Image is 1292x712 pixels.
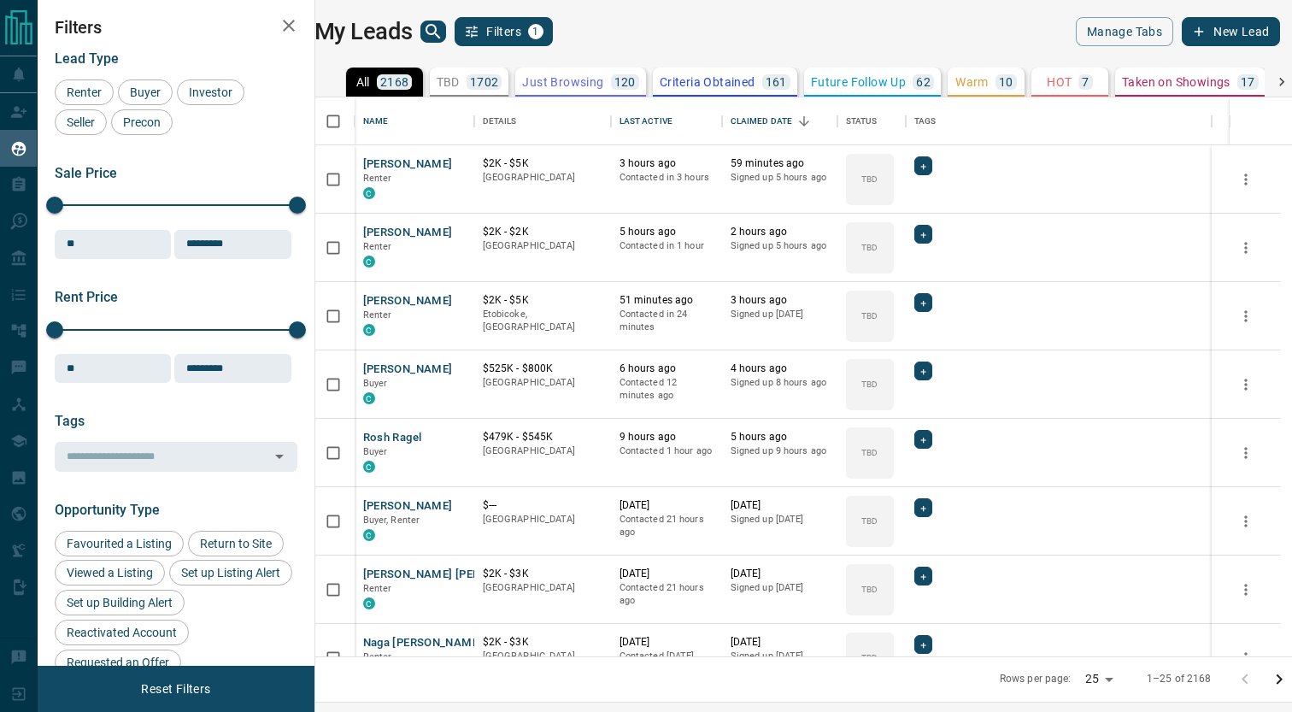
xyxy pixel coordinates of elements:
[1233,303,1259,329] button: more
[55,620,189,645] div: Reactivated Account
[483,650,602,663] p: [GEOGRAPHIC_DATA]
[620,171,714,185] p: Contacted in 3 hours
[55,502,160,518] span: Opportunity Type
[766,76,787,88] p: 161
[61,537,178,550] span: Favourited a Listing
[483,444,602,458] p: [GEOGRAPHIC_DATA]
[363,187,375,199] div: condos.ca
[530,26,542,38] span: 1
[1147,672,1212,686] p: 1–25 of 2168
[731,567,829,581] p: [DATE]
[194,537,278,550] span: Return to Site
[55,590,185,615] div: Set up Building Alert
[620,567,714,581] p: [DATE]
[620,635,714,650] p: [DATE]
[363,293,453,309] button: [PERSON_NAME]
[55,413,85,429] span: Tags
[175,566,286,580] span: Set up Listing Alert
[731,225,829,239] p: 2 hours ago
[363,446,388,457] span: Buyer
[483,567,602,581] p: $2K - $3K
[1078,667,1119,691] div: 25
[846,97,878,145] div: Status
[731,635,829,650] p: [DATE]
[130,674,221,703] button: Reset Filters
[356,76,370,88] p: All
[1241,76,1255,88] p: 17
[177,79,244,105] div: Investor
[620,156,714,171] p: 3 hours ago
[620,308,714,334] p: Contacted in 24 minutes
[1233,509,1259,534] button: more
[483,376,602,390] p: [GEOGRAPHIC_DATA]
[861,515,878,527] p: TBD
[363,529,375,541] div: condos.ca
[811,76,906,88] p: Future Follow Up
[61,566,159,580] span: Viewed a Listing
[955,76,989,88] p: Warm
[363,256,375,268] div: condos.ca
[620,581,714,608] p: Contacted 21 hours ago
[61,596,179,609] span: Set up Building Alert
[437,76,460,88] p: TBD
[1122,76,1230,88] p: Taken on Showings
[55,17,297,38] h2: Filters
[731,156,829,171] p: 59 minutes ago
[1233,440,1259,466] button: more
[483,498,602,513] p: $---
[837,97,906,145] div: Status
[363,97,389,145] div: Name
[55,50,119,67] span: Lead Type
[620,444,714,458] p: Contacted 1 hour ago
[731,308,829,321] p: Signed up [DATE]
[731,498,829,513] p: [DATE]
[620,362,714,376] p: 6 hours ago
[620,513,714,539] p: Contacted 21 hours ago
[861,173,878,185] p: TBD
[1233,577,1259,603] button: more
[483,293,602,308] p: $2K - $5K
[363,241,392,252] span: Renter
[124,85,167,99] span: Buyer
[620,498,714,513] p: [DATE]
[1047,76,1072,88] p: HOT
[914,293,932,312] div: +
[920,636,926,653] span: +
[620,430,714,444] p: 9 hours ago
[620,239,714,253] p: Contacted in 1 hour
[914,430,932,449] div: +
[169,560,292,585] div: Set up Listing Alert
[920,568,926,585] span: +
[363,430,422,446] button: Rosh Ragel
[363,635,483,651] button: Naga [PERSON_NAME]
[363,362,453,378] button: [PERSON_NAME]
[483,239,602,253] p: [GEOGRAPHIC_DATA]
[920,294,926,311] span: +
[731,581,829,595] p: Signed up [DATE]
[483,513,602,527] p: [GEOGRAPHIC_DATA]
[355,97,474,145] div: Name
[363,498,453,515] button: [PERSON_NAME]
[61,626,183,639] span: Reactivated Account
[61,115,101,129] span: Seller
[914,97,937,145] div: Tags
[363,225,453,241] button: [PERSON_NAME]
[731,293,829,308] p: 3 hours ago
[483,581,602,595] p: [GEOGRAPHIC_DATA]
[620,225,714,239] p: 5 hours ago
[474,97,611,145] div: Details
[483,225,602,239] p: $2K - $2K
[906,97,1212,145] div: Tags
[731,650,829,663] p: Signed up [DATE]
[363,461,375,473] div: condos.ca
[1233,235,1259,261] button: more
[55,531,184,556] div: Favourited a Listing
[455,17,553,46] button: Filters1
[620,650,714,663] p: Contacted [DATE]
[314,18,413,45] h1: My Leads
[614,76,636,88] p: 120
[731,430,829,444] p: 5 hours ago
[55,289,118,305] span: Rent Price
[920,226,926,243] span: +
[731,376,829,390] p: Signed up 8 hours ago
